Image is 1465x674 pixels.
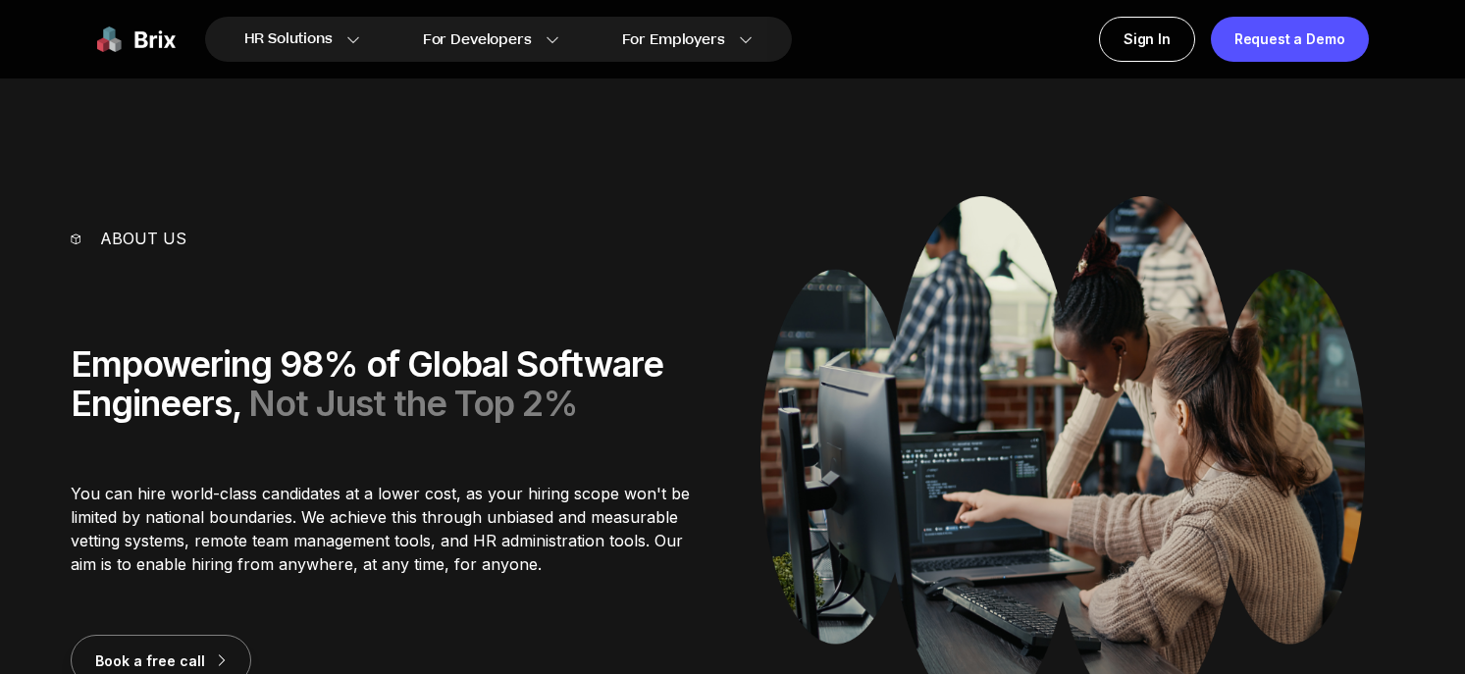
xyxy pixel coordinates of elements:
[622,29,725,50] span: For Employers
[244,24,333,55] span: HR Solutions
[71,233,80,244] img: vector
[71,650,251,670] a: Book a free call
[1099,17,1195,62] a: Sign In
[100,227,186,250] p: About us
[71,344,705,423] div: Empowering 98% of Global Software Engineers,
[423,29,532,50] span: For Developers
[1211,17,1369,62] a: Request a Demo
[71,482,705,576] p: You can hire world-class candidates at a lower cost, as your hiring scope won't be limited by nat...
[248,382,578,425] span: Not Just the Top 2%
